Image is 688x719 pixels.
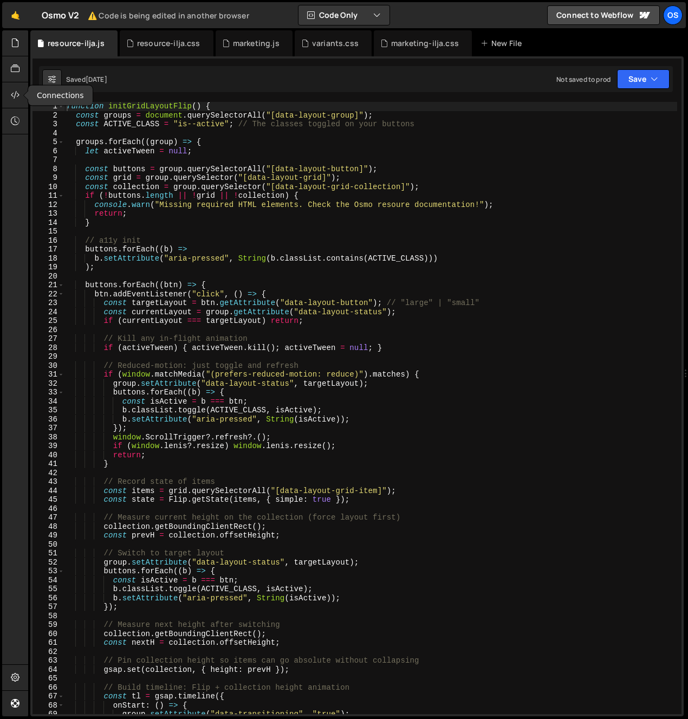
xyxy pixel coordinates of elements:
[33,710,64,719] div: 69
[33,156,64,165] div: 7
[33,263,64,272] div: 19
[33,245,64,254] div: 17
[33,344,64,353] div: 28
[33,299,64,308] div: 23
[33,531,64,540] div: 49
[33,316,64,326] div: 25
[33,433,64,442] div: 38
[33,361,64,371] div: 30
[33,451,64,460] div: 40
[33,173,64,183] div: 9
[33,218,64,228] div: 14
[33,683,64,692] div: 66
[33,147,64,156] div: 6
[663,5,683,25] a: Os
[33,326,64,335] div: 26
[556,75,611,84] div: Not saved to prod
[33,379,64,388] div: 32
[33,209,64,218] div: 13
[137,38,200,49] div: resource-ilja.css
[33,567,64,576] div: 53
[391,38,459,49] div: marketing-ilja.css
[66,75,107,84] div: Saved
[33,183,64,192] div: 10
[298,5,390,25] button: Code Only
[33,692,64,701] div: 67
[33,308,64,317] div: 24
[481,38,526,49] div: New File
[33,674,64,683] div: 65
[33,272,64,281] div: 20
[86,75,107,84] div: [DATE]
[33,388,64,397] div: 33
[33,281,64,290] div: 21
[33,594,64,603] div: 56
[33,612,64,621] div: 58
[33,424,64,433] div: 37
[33,236,64,245] div: 16
[33,138,64,147] div: 5
[33,227,64,236] div: 15
[33,549,64,558] div: 51
[547,5,660,25] a: Connect to Webflow
[33,558,64,567] div: 52
[33,120,64,129] div: 3
[33,129,64,138] div: 4
[33,603,64,612] div: 57
[33,397,64,406] div: 34
[33,647,64,657] div: 62
[33,585,64,594] div: 55
[33,576,64,585] div: 54
[33,165,64,174] div: 8
[33,638,64,647] div: 61
[33,442,64,451] div: 39
[33,477,64,487] div: 43
[33,656,64,665] div: 63
[33,513,64,522] div: 47
[33,504,64,514] div: 46
[42,9,249,22] div: Osmo V2
[33,102,64,111] div: 1
[33,620,64,630] div: 59
[33,406,64,415] div: 35
[33,200,64,210] div: 12
[33,522,64,532] div: 48
[33,459,64,469] div: 41
[617,69,670,89] button: Save
[233,38,280,49] div: marketing.js
[48,38,105,49] div: resource-ilja.js
[33,254,64,263] div: 18
[33,352,64,361] div: 29
[33,701,64,710] div: 68
[2,2,29,28] a: 🤙
[33,665,64,675] div: 64
[33,290,64,299] div: 22
[33,415,64,424] div: 36
[33,487,64,496] div: 44
[33,495,64,504] div: 45
[33,540,64,549] div: 50
[88,10,249,21] small: ⚠️ Code is being edited in another browser
[33,370,64,379] div: 31
[33,334,64,344] div: 27
[33,191,64,200] div: 11
[312,38,359,49] div: variants.css
[33,111,64,120] div: 2
[33,469,64,478] div: 42
[28,86,93,106] div: Connections
[33,630,64,639] div: 60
